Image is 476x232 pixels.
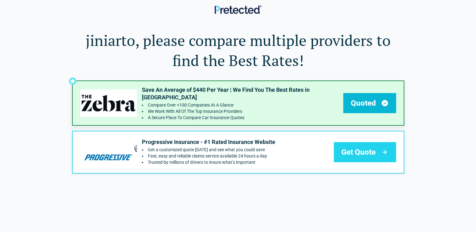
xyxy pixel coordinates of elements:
p: Progressive Insurance - #1 Rated Insurance Website [142,138,275,146]
span: Get Quote [341,147,376,157]
img: progressive's logo [80,138,137,166]
a: progressive's logoProgressive Insurance - #1 Rated Insurance WebsiteGet a customized quote [DATE]... [72,131,404,174]
h1: jiniarto, please compare multiple providers to find the Best Rates! [72,30,404,70]
li: Trusted by millions of drivers to insure what’s important [142,160,275,165]
li: Fast, easy and reliable claims service available 24 hours a day [142,153,275,158]
li: Get a customized quote today and see what you could save [142,147,275,152]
